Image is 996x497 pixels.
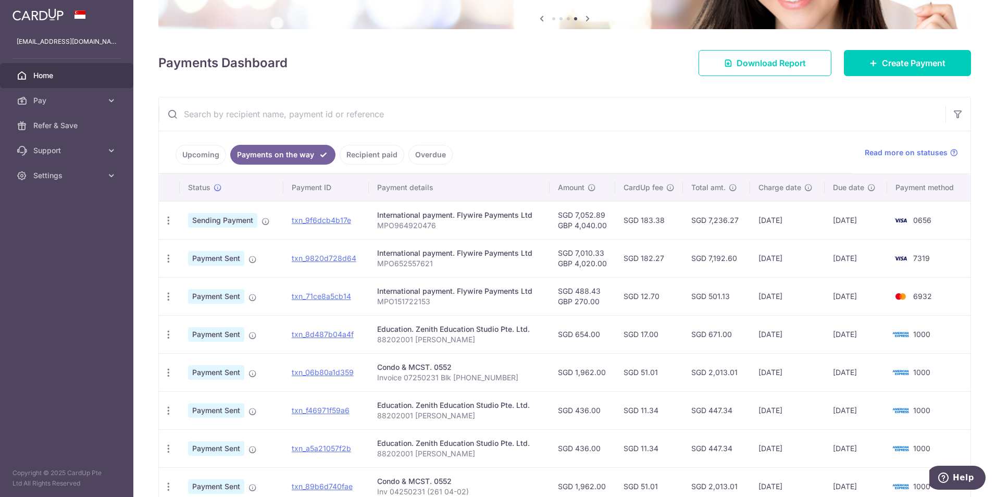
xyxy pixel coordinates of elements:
span: Settings [33,170,102,181]
a: Upcoming [176,145,226,165]
span: 1000 [913,482,930,491]
div: International payment. Flywire Payments Ltd [377,210,541,220]
td: SGD 7,010.33 GBP 4,020.00 [550,239,615,277]
div: Education. Zenith Education Studio Pte. Ltd. [377,324,541,334]
iframe: Opens a widget where you can find more information [929,466,986,492]
span: Create Payment [882,57,945,69]
td: SGD 182.27 [615,239,683,277]
td: SGD 11.34 [615,391,683,429]
h4: Payments Dashboard [158,54,288,72]
span: Payment Sent [188,251,244,266]
img: Bank Card [890,290,911,303]
p: Invoice 07250231 Blk [PHONE_NUMBER] [377,372,541,383]
td: SGD 1,962.00 [550,353,615,391]
img: Bank Card [890,252,911,265]
a: txn_f46971f59a6 [292,406,350,415]
td: [DATE] [750,239,825,277]
th: Payment method [887,174,970,201]
a: Recipient paid [340,145,404,165]
p: 88202001 [PERSON_NAME] [377,334,541,345]
span: Status [188,182,210,193]
p: 88202001 [PERSON_NAME] [377,411,541,421]
td: SGD 7,052.89 GBP 4,040.00 [550,201,615,239]
span: Pay [33,95,102,106]
span: Payment Sent [188,403,244,418]
td: SGD 183.38 [615,201,683,239]
p: Inv 04250231 (261 04-02) [377,487,541,497]
td: SGD 447.34 [683,391,750,429]
span: Payment Sent [188,327,244,342]
td: [DATE] [825,315,887,353]
td: [DATE] [825,353,887,391]
span: Due date [833,182,864,193]
span: CardUp fee [624,182,663,193]
p: [EMAIL_ADDRESS][DOMAIN_NAME] [17,36,117,47]
span: 6932 [913,292,932,301]
td: SGD 11.34 [615,429,683,467]
td: [DATE] [750,429,825,467]
span: Amount [558,182,584,193]
a: Create Payment [844,50,971,76]
td: [DATE] [750,315,825,353]
div: Education. Zenith Education Studio Pte. Ltd. [377,400,541,411]
div: Education. Zenith Education Studio Pte. Ltd. [377,438,541,449]
td: [DATE] [825,201,887,239]
td: SGD 654.00 [550,315,615,353]
a: txn_9f6dcb4b17e [292,216,351,225]
img: Bank Card [890,366,911,379]
td: [DATE] [825,277,887,315]
td: [DATE] [825,391,887,429]
div: Condo & MCST. 0552 [377,476,541,487]
a: txn_71ce8a5cb14 [292,292,351,301]
span: Charge date [758,182,801,193]
span: Payment Sent [188,479,244,494]
span: 0656 [913,216,931,225]
th: Payment ID [283,174,369,201]
img: Bank Card [890,328,911,341]
td: SGD 436.00 [550,391,615,429]
p: MPO964920476 [377,220,541,231]
p: 88202001 [PERSON_NAME] [377,449,541,459]
td: SGD 447.34 [683,429,750,467]
div: Condo & MCST. 0552 [377,362,541,372]
p: MPO652557621 [377,258,541,269]
span: Download Report [737,57,806,69]
img: Bank Card [890,480,911,493]
td: SGD 7,192.60 [683,239,750,277]
span: Read more on statuses [865,147,948,158]
td: SGD 488.43 GBP 270.00 [550,277,615,315]
td: SGD 12.70 [615,277,683,315]
span: Total amt. [691,182,726,193]
a: Overdue [408,145,453,165]
span: Refer & Save [33,120,102,131]
td: SGD 7,236.27 [683,201,750,239]
a: Read more on statuses [865,147,958,158]
a: txn_8d487b04a4f [292,330,354,339]
span: Payment Sent [188,365,244,380]
span: Sending Payment [188,213,257,228]
td: SGD 671.00 [683,315,750,353]
span: Payment Sent [188,289,244,304]
td: SGD 2,013.01 [683,353,750,391]
p: MPO151722153 [377,296,541,307]
input: Search by recipient name, payment id or reference [159,97,945,131]
a: txn_89b6d740fae [292,482,353,491]
span: 1000 [913,330,930,339]
a: txn_9820d728d64 [292,254,356,263]
td: [DATE] [750,277,825,315]
span: Support [33,145,102,156]
td: [DATE] [825,429,887,467]
td: SGD 17.00 [615,315,683,353]
img: Bank Card [890,214,911,227]
img: Bank Card [890,404,911,417]
span: 7319 [913,254,930,263]
a: txn_a5a21057f2b [292,444,351,453]
td: [DATE] [750,353,825,391]
div: International payment. Flywire Payments Ltd [377,286,541,296]
span: Payment Sent [188,441,244,456]
td: [DATE] [825,239,887,277]
a: Download Report [699,50,831,76]
th: Payment details [369,174,550,201]
img: Bank Card [890,442,911,455]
